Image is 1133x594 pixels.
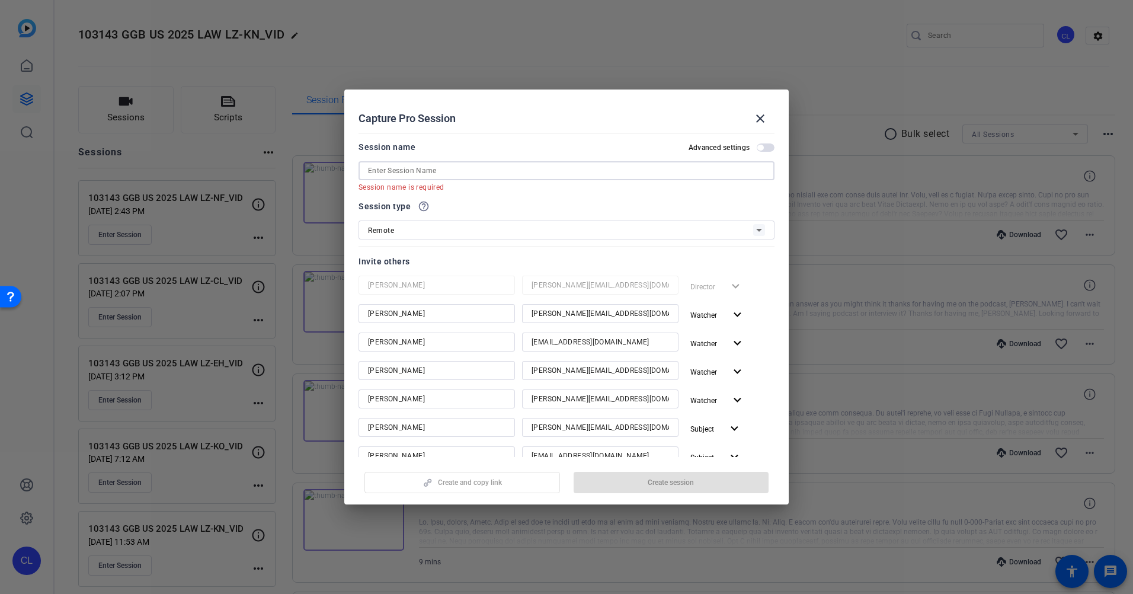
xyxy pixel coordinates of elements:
[690,311,717,320] span: Watcher
[532,306,669,321] input: Email...
[359,140,415,154] div: Session name
[532,420,669,435] input: Email...
[689,143,750,152] h2: Advanced settings
[368,226,394,235] span: Remote
[686,361,750,382] button: Watcher
[730,308,745,322] mat-icon: expand_more
[368,278,505,292] input: Name...
[686,389,750,411] button: Watcher
[686,304,750,325] button: Watcher
[532,335,669,349] input: Email...
[368,335,505,349] input: Name...
[730,365,745,379] mat-icon: expand_more
[753,111,767,126] mat-icon: close
[686,418,747,439] button: Subject
[359,180,765,193] mat-error: Session name is required
[727,450,742,465] mat-icon: expand_more
[690,340,717,348] span: Watcher
[690,454,714,462] span: Subject
[730,393,745,408] mat-icon: expand_more
[359,199,411,213] span: Session type
[690,368,717,376] span: Watcher
[730,336,745,351] mat-icon: expand_more
[418,200,430,212] mat-icon: help_outline
[686,333,750,354] button: Watcher
[368,449,505,463] input: Name...
[368,164,765,178] input: Enter Session Name
[368,363,505,378] input: Name...
[368,392,505,406] input: Name...
[359,254,774,269] div: Invite others
[690,425,714,433] span: Subject
[727,421,742,436] mat-icon: expand_more
[532,278,669,292] input: Email...
[686,446,747,468] button: Subject
[532,449,669,463] input: Email...
[690,397,717,405] span: Watcher
[368,306,505,321] input: Name...
[532,363,669,378] input: Email...
[368,420,505,435] input: Name...
[532,392,669,406] input: Email...
[359,104,774,133] div: Capture Pro Session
